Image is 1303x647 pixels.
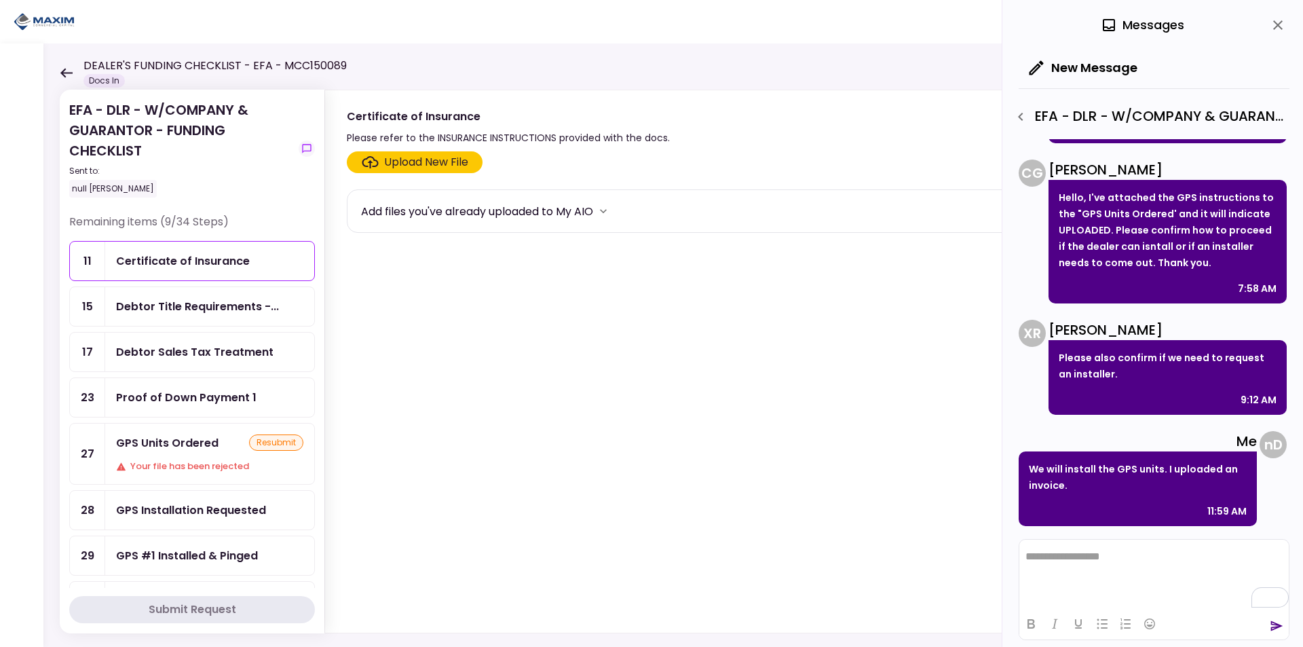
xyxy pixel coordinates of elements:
[1138,614,1161,633] button: Emojis
[116,435,219,451] div: GPS Units Ordered
[324,90,1276,633] div: Certificate of InsurancePlease refer to the INSURANCE INSTRUCTIONS provided with the docs.show-me...
[70,378,105,417] div: 23
[14,12,75,32] img: Partner icon
[69,536,315,576] a: 29GPS #1 Installed & Pinged
[69,596,315,623] button: Submit Request
[384,154,468,170] div: Upload New File
[1019,50,1148,86] button: New Message
[69,332,315,372] a: 17Debtor Sales Tax Treatment
[1067,614,1090,633] button: Underline
[1266,14,1289,37] button: close
[1049,160,1287,180] div: [PERSON_NAME]
[361,203,593,220] div: Add files you've already uploaded to My AIO
[83,58,347,74] h1: DEALER'S FUNDING CHECKLIST - EFA - MCC150089
[69,180,157,198] div: null [PERSON_NAME]
[347,130,670,146] div: Please refer to the INSURANCE INSTRUCTIONS provided with the docs.
[149,602,236,618] div: Submit Request
[69,490,315,530] a: 28GPS Installation Requested
[593,201,613,221] button: more
[1019,431,1257,451] div: Me
[1009,105,1289,128] div: EFA - DLR - W/COMPANY & GUARANTOR - FUNDING CHECKLIST - GPS Units Ordered
[347,151,483,173] span: Click here to upload the required document
[1019,320,1046,347] div: X R
[69,423,315,485] a: 27GPS Units OrderedresubmitYour file has been rejected
[69,165,293,177] div: Sent to:
[1270,619,1283,633] button: send
[1241,392,1277,408] div: 9:12 AM
[1238,280,1277,297] div: 7:58 AM
[70,242,105,280] div: 11
[69,377,315,418] a: 23Proof of Down Payment 1
[116,344,273,361] div: Debtor Sales Tax Treatment
[1019,540,1289,608] iframe: Rich Text Area
[69,100,293,198] div: EFA - DLR - W/COMPANY & GUARANTOR - FUNDING CHECKLIST
[1059,350,1277,382] p: Please also confirm if we need to request an installer.
[1114,614,1137,633] button: Numbered list
[1019,614,1042,633] button: Bold
[1049,320,1287,340] div: [PERSON_NAME]
[347,108,670,125] div: Certificate of Insurance
[69,581,315,621] a: 30GPS #2 Installed & Pinged
[116,502,266,519] div: GPS Installation Requested
[70,424,105,484] div: 27
[1043,614,1066,633] button: Italic
[69,286,315,327] a: 15Debtor Title Requirements - Proof of IRP or Exemption
[1101,15,1184,35] div: Messages
[69,214,315,241] div: Remaining items (9/34 Steps)
[69,241,315,281] a: 11Certificate of Insurance
[1207,503,1247,519] div: 11:59 AM
[116,253,250,270] div: Certificate of Insurance
[70,491,105,530] div: 28
[70,287,105,326] div: 15
[116,460,303,473] div: Your file has been rejected
[1091,614,1114,633] button: Bullet list
[1260,431,1287,458] div: n D
[116,298,279,315] div: Debtor Title Requirements - Proof of IRP or Exemption
[70,536,105,575] div: 29
[1019,160,1046,187] div: C G
[70,582,105,621] div: 30
[1029,461,1247,494] p: We will install the GPS units. I uploaded an invoice.
[116,389,257,406] div: Proof of Down Payment 1
[299,141,315,157] button: show-messages
[83,74,125,88] div: Docs In
[70,333,105,371] div: 17
[249,435,303,451] div: resubmit
[116,547,258,564] div: GPS #1 Installed & Pinged
[1059,189,1277,271] p: Hello, I've attached the GPS instructions to the "GPS Units Ordered' and it will indicate UPLOADE...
